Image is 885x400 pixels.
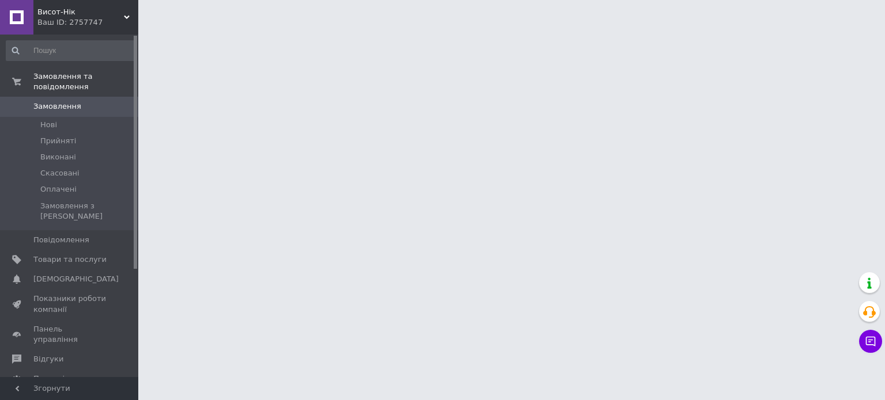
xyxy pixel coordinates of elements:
[33,254,107,265] span: Товари та послуги
[33,101,81,112] span: Замовлення
[40,201,135,222] span: Замовлення з [PERSON_NAME]
[33,274,119,284] span: [DEMOGRAPHIC_DATA]
[33,354,63,364] span: Відгуки
[40,168,80,178] span: Скасовані
[40,120,57,130] span: Нові
[6,40,136,61] input: Пошук
[859,330,882,353] button: Чат з покупцем
[33,374,65,384] span: Покупці
[40,184,77,195] span: Оплачені
[33,294,107,314] span: Показники роботи компанії
[33,235,89,245] span: Повідомлення
[37,17,138,28] div: Ваш ID: 2757747
[40,136,76,146] span: Прийняті
[33,71,138,92] span: Замовлення та повідомлення
[40,152,76,162] span: Виконані
[33,324,107,345] span: Панель управління
[37,7,124,17] span: Висот-Нік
